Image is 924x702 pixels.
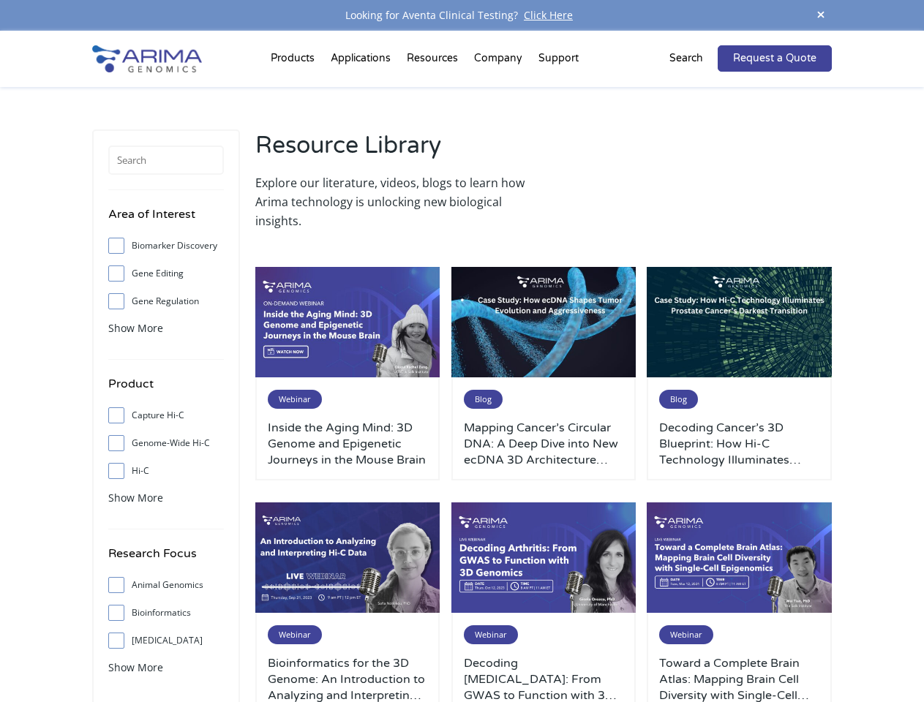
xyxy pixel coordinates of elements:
[108,321,163,335] span: Show More
[108,660,163,674] span: Show More
[464,625,518,644] span: Webinar
[108,205,224,235] h4: Area of Interest
[92,6,831,25] div: Looking for Aventa Clinical Testing?
[92,45,202,72] img: Arima-Genomics-logo
[255,129,536,173] h2: Resource Library
[464,420,623,468] a: Mapping Cancer’s Circular DNA: A Deep Dive into New ecDNA 3D Architecture Research
[255,173,536,230] p: Explore our literature, videos, blogs to learn how Arima technology is unlocking new biological i...
[268,625,322,644] span: Webinar
[108,235,224,257] label: Biomarker Discovery
[108,404,224,426] label: Capture Hi-C
[464,390,503,409] span: Blog
[669,49,703,68] p: Search
[108,290,224,312] label: Gene Regulation
[108,460,224,482] label: Hi-C
[108,374,224,404] h4: Product
[268,390,322,409] span: Webinar
[268,420,427,468] a: Inside the Aging Mind: 3D Genome and Epigenetic Journeys in the Mouse Brain
[108,630,224,652] label: [MEDICAL_DATA]
[518,8,579,22] a: Click Here
[108,574,224,596] label: Animal Genomics
[659,625,713,644] span: Webinar
[451,502,636,613] img: October-2023-Webinar-1-500x300.jpg
[108,544,224,574] h4: Research Focus
[108,432,224,454] label: Genome-Wide Hi-C
[255,502,440,613] img: Sep-2023-Webinar-500x300.jpg
[647,267,831,377] img: Arima-March-Blog-Post-Banner-3-500x300.jpg
[108,146,224,175] input: Search
[647,502,831,613] img: March-2024-Webinar-500x300.jpg
[451,267,636,377] img: Arima-March-Blog-Post-Banner-4-500x300.jpg
[718,45,832,72] a: Request a Quote
[255,267,440,377] img: Use-This-For-Webinar-Images-3-500x300.jpg
[108,263,224,284] label: Gene Editing
[659,420,819,468] a: Decoding Cancer’s 3D Blueprint: How Hi-C Technology Illuminates [MEDICAL_DATA] Cancer’s Darkest T...
[108,602,224,624] label: Bioinformatics
[108,491,163,505] span: Show More
[659,390,698,409] span: Blog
